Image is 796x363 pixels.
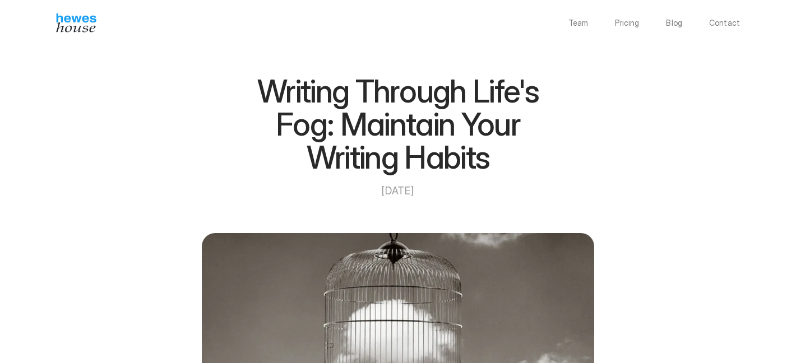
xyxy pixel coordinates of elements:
[230,75,566,175] h1: Writing Through Life's Fog: Maintain Your Writing Habits
[568,19,589,27] a: Team
[230,183,566,199] p: [DATE]
[666,19,682,27] a: Blog
[709,19,740,27] a: Contact
[56,13,96,32] img: Hewes House’s book coach services offer creative writing courses, writing class to learn differen...
[615,19,639,27] a: Pricing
